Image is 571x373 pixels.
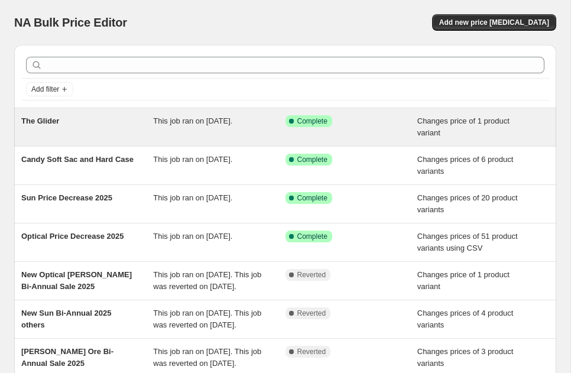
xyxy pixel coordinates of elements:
[297,270,326,280] span: Reverted
[297,116,327,126] span: Complete
[417,193,518,214] span: Changes prices of 20 product variants
[14,16,127,29] span: NA Bulk Price Editor
[297,347,326,356] span: Reverted
[21,116,59,125] span: The Glider
[439,18,549,27] span: Add new price [MEDICAL_DATA]
[297,232,327,241] span: Complete
[432,14,556,31] button: Add new price [MEDICAL_DATA]
[417,116,510,137] span: Changes price of 1 product variant
[21,309,111,329] span: New Sun Bi-Annual 2025 others
[153,232,232,241] span: This job ran on [DATE].
[297,193,327,203] span: Complete
[21,193,112,202] span: Sun Price Decrease 2025
[297,155,327,164] span: Complete
[417,155,514,176] span: Changes prices of 6 product variants
[21,270,132,291] span: New Optical [PERSON_NAME] Bi-Annual Sale 2025
[417,270,510,291] span: Changes price of 1 product variant
[153,270,261,291] span: This job ran on [DATE]. This job was reverted on [DATE].
[31,85,59,94] span: Add filter
[153,347,261,368] span: This job ran on [DATE]. This job was reverted on [DATE].
[153,193,232,202] span: This job ran on [DATE].
[21,155,134,164] span: Candy Soft Sac and Hard Case
[153,309,261,329] span: This job ran on [DATE]. This job was reverted on [DATE].
[417,232,518,252] span: Changes prices of 51 product variants using CSV
[21,347,113,368] span: [PERSON_NAME] Ore Bi-Annual Sale 2025
[153,155,232,164] span: This job ran on [DATE].
[21,232,124,241] span: Optical Price Decrease 2025
[417,309,514,329] span: Changes prices of 4 product variants
[417,347,514,368] span: Changes prices of 3 product variants
[26,82,73,96] button: Add filter
[297,309,326,318] span: Reverted
[153,116,232,125] span: This job ran on [DATE].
